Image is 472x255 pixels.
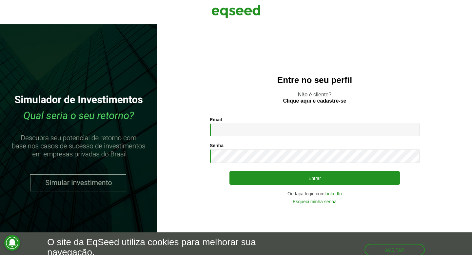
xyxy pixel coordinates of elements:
[210,191,420,196] div: Ou faça login com
[283,98,346,104] a: Clique aqui e cadastre-se
[170,91,459,104] p: Não é cliente?
[210,143,224,148] label: Senha
[210,117,222,122] label: Email
[170,75,459,85] h2: Entre no seu perfil
[229,171,400,185] button: Entrar
[211,3,261,20] img: EqSeed Logo
[324,191,342,196] a: LinkedIn
[293,199,337,204] a: Esqueci minha senha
